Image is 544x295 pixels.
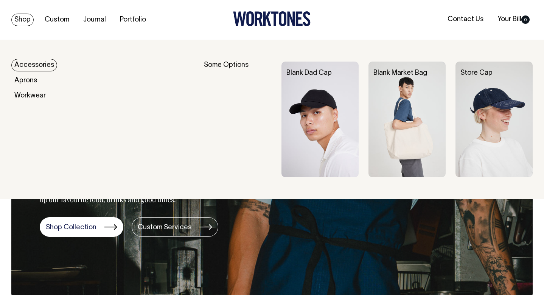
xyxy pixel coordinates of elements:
[11,59,57,71] a: Accessories
[455,62,533,177] img: Store Cap
[281,62,359,177] img: Blank Dad Cap
[42,14,72,26] a: Custom
[11,90,49,102] a: Workwear
[11,74,40,87] a: Aprons
[80,14,109,26] a: Journal
[132,217,218,237] a: Custom Services
[521,15,530,24] span: 0
[204,62,272,177] div: Some Options
[368,62,446,177] img: Blank Market Bag
[373,70,427,76] a: Blank Market Bag
[460,70,493,76] a: Store Cap
[117,14,149,26] a: Portfolio
[11,14,34,26] a: Shop
[445,13,486,26] a: Contact Us
[494,13,533,26] a: Your Bill0
[286,70,332,76] a: Blank Dad Cap
[40,217,123,237] a: Shop Collection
